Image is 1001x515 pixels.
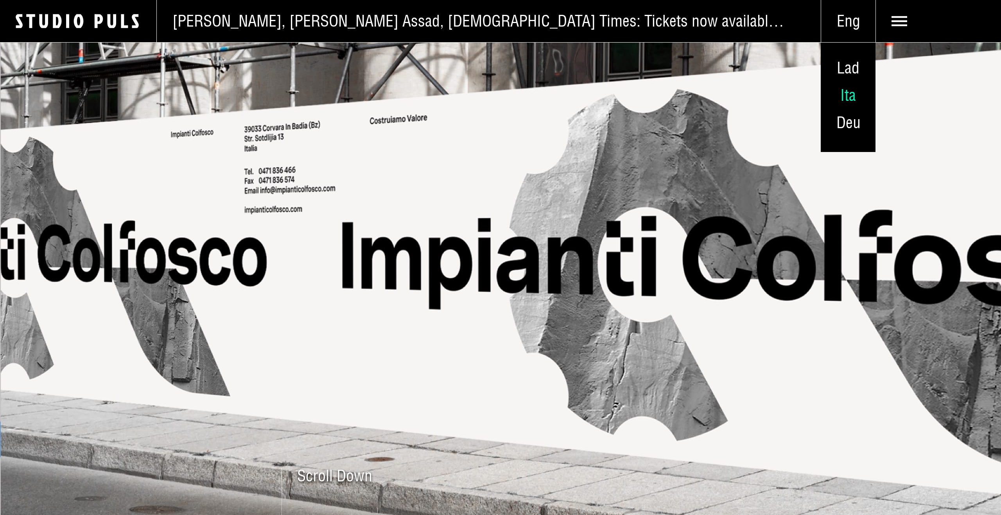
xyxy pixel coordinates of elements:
[821,82,875,109] a: Ita
[840,85,856,105] span: Ita
[172,11,790,31] span: [PERSON_NAME], [PERSON_NAME] Assad, [DEMOGRAPHIC_DATA] Times: Tickets now available for October’s...
[837,58,859,78] span: Lad
[297,468,372,484] span: Scroll Down
[821,11,875,31] span: Eng
[821,54,875,82] a: Lad
[836,113,861,132] span: Deu
[821,109,875,136] a: Deu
